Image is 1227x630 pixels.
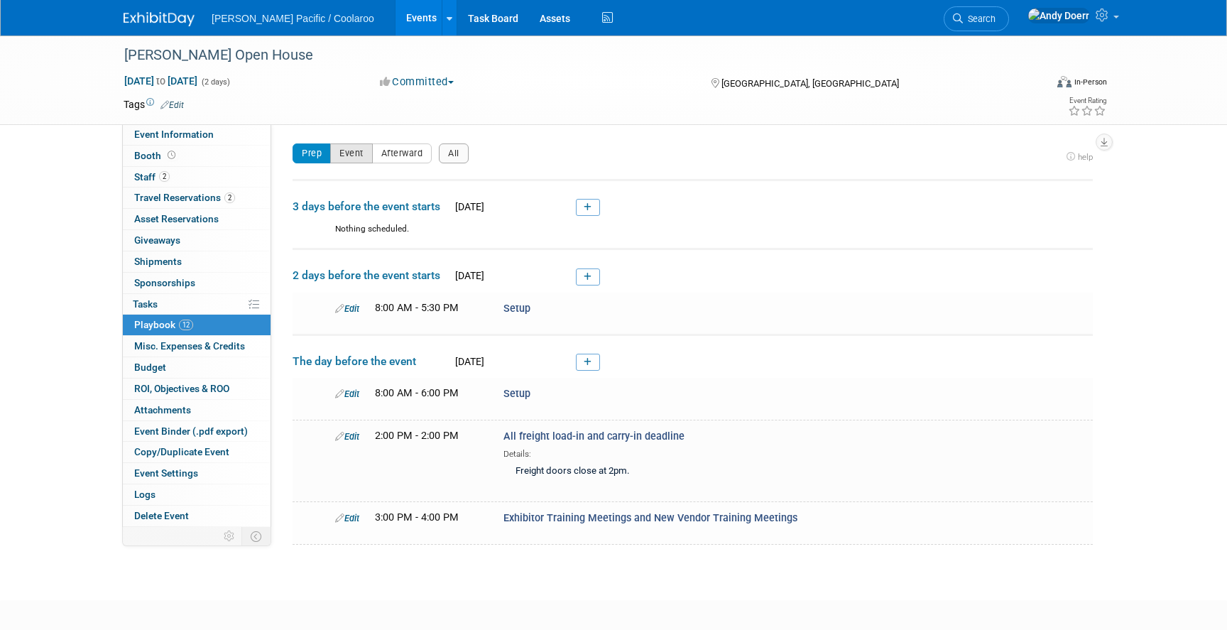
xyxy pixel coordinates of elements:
span: 3:00 PM - 4:00 PM [375,511,459,523]
td: Toggle Event Tabs [242,527,271,545]
div: Freight doors close at 2pm. [503,460,868,484]
a: Event Settings [123,463,271,484]
a: Copy/Duplicate Event [123,442,271,462]
a: Attachments [123,400,271,420]
span: 2 [159,171,170,182]
span: Sponsorships [134,277,195,288]
span: 3 days before the event starts [293,199,449,214]
a: Giveaways [123,230,271,251]
a: Delete Event [123,506,271,526]
span: [DATE] [451,270,484,281]
a: Event Binder (.pdf export) [123,421,271,442]
button: Afterward [372,143,432,163]
div: Event Rating [1068,97,1106,104]
button: Committed [375,75,459,89]
a: Budget [123,357,271,378]
img: Andy Doerr [1027,8,1090,23]
div: Event Format [961,74,1107,95]
a: Playbook12 [123,315,271,335]
span: 8:00 AM - 5:30 PM [375,302,459,314]
span: (2 days) [200,77,230,87]
span: Setup [503,388,530,400]
div: Nothing scheduled. [293,223,1093,248]
a: Edit [335,389,359,399]
span: Setup [503,303,530,315]
span: Logs [134,489,156,500]
span: [PERSON_NAME] Pacific / Coolaroo [212,13,374,24]
span: Playbook [134,319,193,330]
a: Booth [123,146,271,166]
a: Edit [335,303,359,314]
span: Staff [134,171,170,183]
span: Exhibitor Training Meetings and New Vendor Training Meetings [503,512,797,524]
span: The day before the event [293,354,449,369]
span: to [154,75,168,87]
span: [DATE] [451,201,484,212]
span: Asset Reservations [134,213,219,224]
span: Booth not reserved yet [165,150,178,161]
a: Sponsorships [123,273,271,293]
a: ROI, Objectives & ROO [123,379,271,399]
img: Format-Inperson.png [1057,76,1071,87]
a: Tasks [123,294,271,315]
a: Edit [160,100,184,110]
span: Event Binder (.pdf export) [134,425,248,437]
button: Event [330,143,373,163]
div: Details: [503,444,868,460]
button: All [439,143,469,163]
span: Giveaways [134,234,180,246]
td: Personalize Event Tab Strip [217,527,242,545]
span: Delete Event [134,510,189,521]
span: Event Information [134,129,214,140]
span: All freight load-in and carry-in deadline [503,430,685,442]
a: Logs [123,484,271,505]
span: Event Settings [134,467,198,479]
span: [DATE] [DATE] [124,75,198,87]
span: 12 [179,320,193,330]
span: 2 [224,192,235,203]
button: Prep [293,143,331,163]
span: Booth [134,150,178,161]
span: Misc. Expenses & Credits [134,340,245,352]
a: Edit [335,431,359,442]
span: Tasks [133,298,158,310]
span: [GEOGRAPHIC_DATA], [GEOGRAPHIC_DATA] [721,78,899,89]
td: Tags [124,97,184,112]
span: 2:00 PM - 2:00 PM [375,430,459,442]
span: Search [963,13,996,24]
span: Budget [134,362,166,373]
div: In-Person [1074,77,1107,87]
span: 2 days before the event starts [293,268,449,283]
a: Misc. Expenses & Credits [123,336,271,357]
a: Event Information [123,124,271,145]
span: [DATE] [451,356,484,367]
span: 8:00 AM - 6:00 PM [375,387,459,399]
div: [PERSON_NAME] Open House [119,43,1023,68]
a: Shipments [123,251,271,272]
a: Search [944,6,1009,31]
img: ExhibitDay [124,12,195,26]
a: Asset Reservations [123,209,271,229]
span: Attachments [134,404,191,416]
a: Travel Reservations2 [123,188,271,208]
span: Shipments [134,256,182,267]
span: help [1078,152,1093,162]
span: Copy/Duplicate Event [134,446,229,457]
a: Staff2 [123,167,271,188]
span: ROI, Objectives & ROO [134,383,229,394]
a: Edit [335,513,359,523]
span: Travel Reservations [134,192,235,203]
